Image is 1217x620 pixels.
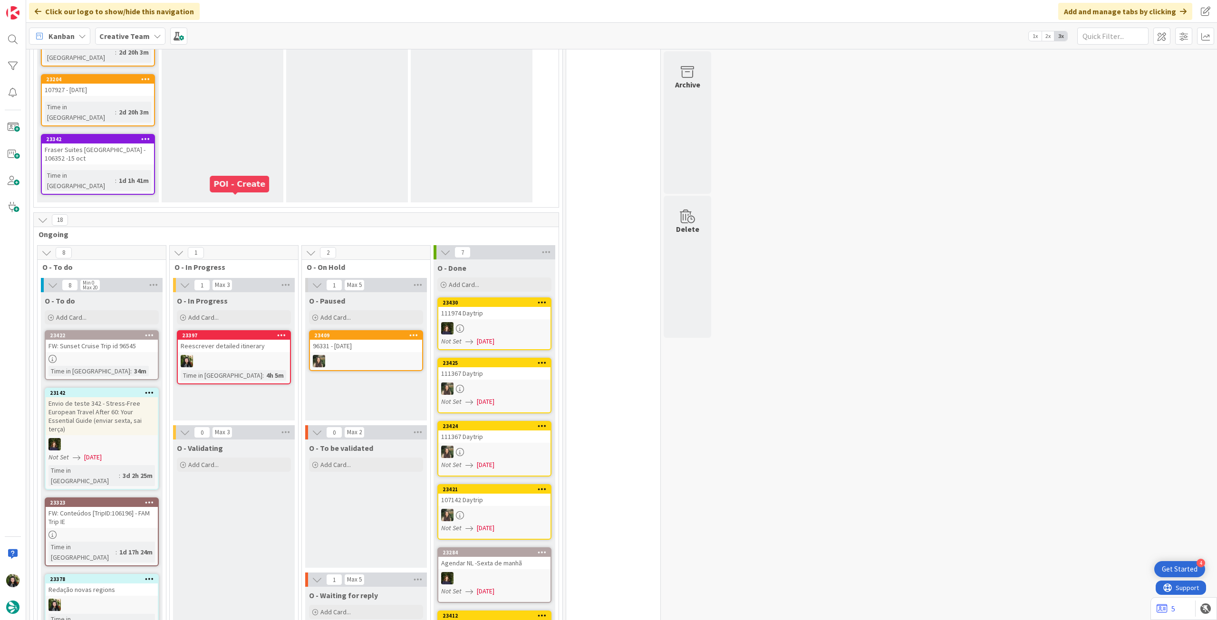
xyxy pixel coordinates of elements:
span: 8 [56,247,72,258]
div: 111974 Daytrip [438,307,551,319]
span: 1 [326,574,342,585]
div: Min 0 [83,280,94,285]
div: 23284Agendar NL -Sexta de manhã [438,548,551,569]
div: Envio de teste 342 - Stress-Free European Travel After 60: Your Essential Guide (enviar sexta, sa... [46,397,158,435]
div: 23142 [50,390,158,396]
div: 23204107927 - [DATE] [42,75,154,96]
span: : [130,366,132,376]
div: 23323FW: Conteúdos [TripID:106196] - FAM Trip IE [46,498,158,528]
div: 23421107142 Daytrip [438,485,551,506]
span: Add Card... [188,313,219,322]
span: O - In Progress [177,296,228,305]
div: 23323 [46,498,158,507]
b: Creative Team [99,31,150,41]
img: Visit kanbanzone.com [6,6,19,19]
img: IG [441,382,454,395]
div: 96331 - [DATE] [310,340,422,352]
span: O - To do [45,296,75,305]
div: 34m [132,366,149,376]
span: 1 [188,247,204,258]
h5: POI - Create [213,180,265,189]
a: 23421107142 DaytripIGNot Set[DATE] [437,484,551,540]
img: IG [441,509,454,521]
div: Get Started [1162,564,1198,574]
img: IG [441,446,454,458]
div: 23409 [310,331,422,340]
i: Not Set [441,397,462,406]
span: 7 [454,247,471,258]
a: 23323FW: Conteúdos [TripID:106196] - FAM Trip IETime in [GEOGRAPHIC_DATA]:1d 17h 24m [45,497,159,566]
div: 23397 [178,331,290,340]
img: BC [6,574,19,587]
div: 23397Reescrever detailed itinerary [178,331,290,352]
i: Not Set [441,337,462,345]
div: Add and manage tabs by clicking [1058,3,1192,20]
a: 23425111367 DaytripIGNot Set[DATE] [437,358,551,413]
div: 2d 20h 3m [116,107,151,117]
span: O - On Hold [307,262,418,272]
span: O - To be validated [309,443,373,453]
div: 23425 [443,360,551,366]
div: Fraser Suites [GEOGRAPHIC_DATA] - 106352 -15 oct [42,143,154,164]
a: 5 [1157,603,1175,614]
div: BC [46,599,158,611]
span: : [262,370,264,381]
span: : [116,547,117,557]
div: MC [438,322,551,334]
img: BC [48,599,61,611]
span: Add Card... [320,608,351,616]
input: Quick Filter... [1077,28,1149,45]
div: Max 5 [347,577,362,582]
span: 18 [52,214,68,226]
span: [DATE] [477,460,494,470]
div: Max 3 [215,283,230,287]
div: 4h 5m [264,370,286,381]
span: Support [20,1,43,13]
span: 1 [326,279,342,291]
div: 3d 2h 25m [120,470,155,481]
div: Open Get Started checklist, remaining modules: 4 [1154,561,1205,577]
div: 23425111367 Daytrip [438,359,551,380]
div: Time in [GEOGRAPHIC_DATA] [45,170,115,191]
i: Not Set [48,453,69,461]
div: 23412 [438,611,551,620]
div: 23430111974 Daytrip [438,298,551,319]
div: 4 [1197,559,1205,567]
a: 23397Reescrever detailed itineraryBCTime in [GEOGRAPHIC_DATA]:4h 5m [177,330,291,384]
span: 0 [326,427,342,438]
span: Add Card... [320,313,351,322]
span: 2x [1042,31,1054,41]
div: 23378 [46,575,158,583]
div: Reescrever detailed itinerary [178,340,290,352]
span: 0 [194,427,210,438]
span: [DATE] [477,336,494,346]
div: 2d 20h 3m [116,47,151,57]
div: 23142Envio de teste 342 - Stress-Free European Travel After 60: Your Essential Guide (enviar sext... [46,389,158,435]
div: BC [178,355,290,367]
div: Redação novas regions [46,583,158,596]
div: 111367 Daytrip [438,367,551,380]
img: MC [48,438,61,450]
div: Click our logo to show/hide this navigation [29,3,200,20]
div: 23424 [438,422,551,430]
div: 23204 [46,76,154,83]
a: 23204107927 - [DATE]Time in [GEOGRAPHIC_DATA]:2d 20h 3m [41,74,155,126]
div: 23142 [46,389,158,397]
div: 23284 [443,549,551,556]
div: 111367 Daytrip [438,430,551,443]
span: O - Paused [309,296,345,305]
span: [DATE] [84,452,102,462]
div: 23422 [46,331,158,340]
div: 2340996331 - [DATE] [310,331,422,352]
div: Archive [675,79,700,90]
div: 23342 [46,136,154,143]
span: O - In Progress [174,262,286,272]
a: 23430111974 DaytripMCNot Set[DATE] [437,297,551,350]
div: 23204 [42,75,154,84]
div: Time in [GEOGRAPHIC_DATA] [45,102,115,123]
div: MC [438,572,551,584]
div: 23284 [438,548,551,557]
div: Max 2 [347,430,362,435]
span: [DATE] [477,523,494,533]
span: Add Card... [449,280,479,289]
